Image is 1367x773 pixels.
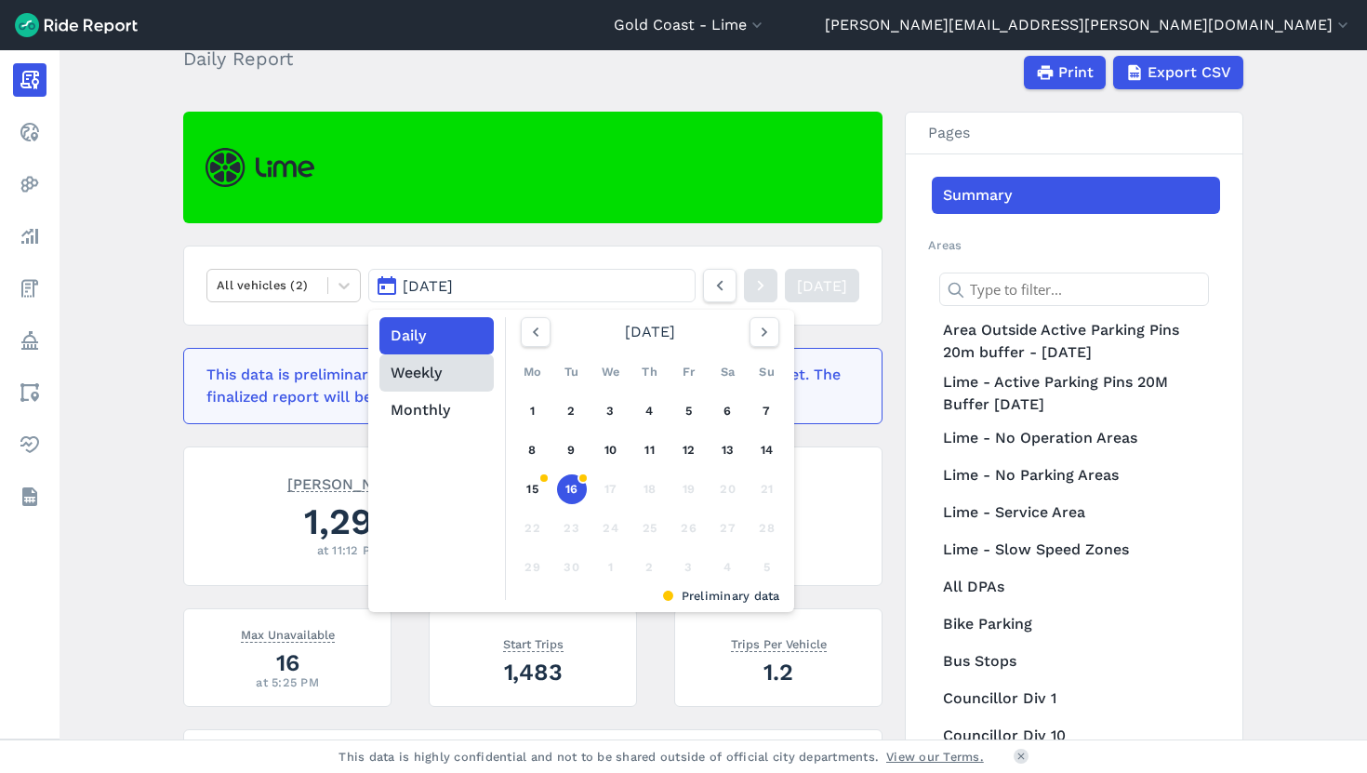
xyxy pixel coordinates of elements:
[932,680,1220,717] a: Councillor Div 1
[368,269,696,302] button: [DATE]
[596,513,626,543] div: 24
[752,513,782,543] div: 28
[287,473,411,492] span: [PERSON_NAME]
[674,396,704,426] a: 5
[635,513,665,543] div: 25
[379,354,494,392] button: Weekly
[752,553,782,582] div: 5
[518,357,548,387] div: Mo
[752,474,782,504] div: 21
[906,113,1242,154] h3: Pages
[13,220,46,253] a: Analyze
[785,269,859,302] a: [DATE]
[713,435,743,465] a: 13
[557,435,587,465] a: 9
[557,474,587,504] a: 16
[379,392,494,429] button: Monthly
[206,364,848,408] div: This data is preliminary and may be missing events that haven't been reported yet. The finalized ...
[513,317,787,347] div: [DATE]
[596,435,626,465] a: 10
[752,435,782,465] a: 14
[886,748,984,766] a: View our Terms.
[15,13,138,37] img: Ride Report
[518,396,548,426] a: 1
[614,14,766,36] button: Gold Coast - Lime
[674,435,704,465] a: 12
[557,513,587,543] div: 23
[206,673,368,691] div: at 5:25 PM
[1148,61,1231,84] span: Export CSV
[939,273,1209,306] input: Type to filter...
[557,553,587,582] div: 30
[635,474,665,504] div: 18
[674,553,704,582] div: 3
[518,553,548,582] div: 29
[206,496,491,547] div: 1,297
[13,480,46,513] a: Datasets
[932,315,1220,367] a: Area Outside Active Parking Pins 20m buffer - [DATE]
[635,357,665,387] div: Th
[206,646,368,679] div: 16
[928,236,1220,254] h2: Areas
[825,14,1352,36] button: [PERSON_NAME][EMAIL_ADDRESS][PERSON_NAME][DOMAIN_NAME]
[932,457,1220,494] a: Lime - No Parking Areas
[13,324,46,357] a: Policy
[674,474,704,504] div: 19
[518,513,548,543] div: 22
[932,643,1220,680] a: Bus Stops
[13,63,46,97] a: Report
[697,656,859,688] div: 1.2
[1058,61,1094,84] span: Print
[932,568,1220,606] a: All DPAs
[596,474,626,504] div: 17
[503,633,564,652] span: Start Trips
[206,541,491,559] div: at 11:12 PM
[932,420,1220,457] a: Lime - No Operation Areas
[752,357,782,387] div: Su
[183,45,304,73] h2: Daily Report
[635,553,665,582] div: 2
[518,435,548,465] a: 8
[596,553,626,582] div: 1
[241,624,335,643] span: Max Unavailable
[557,357,587,387] div: Tu
[713,474,743,504] div: 20
[932,177,1220,214] a: Summary
[713,357,743,387] div: Sa
[932,367,1220,420] a: Lime - Active Parking Pins 20M Buffer [DATE]
[932,494,1220,531] a: Lime - Service Area
[518,474,548,504] a: 15
[452,656,614,688] div: 1,483
[752,396,782,426] a: 7
[403,277,453,295] span: [DATE]
[13,428,46,461] a: Health
[557,396,587,426] a: 2
[674,513,704,543] div: 26
[635,435,665,465] a: 11
[1113,56,1243,89] button: Export CSV
[13,376,46,409] a: Areas
[13,167,46,201] a: Heatmaps
[635,396,665,426] a: 4
[731,633,827,652] span: Trips Per Vehicle
[596,357,626,387] div: We
[932,531,1220,568] a: Lime - Slow Speed Zones
[206,148,314,187] img: Lime
[520,587,780,605] div: Preliminary data
[13,272,46,305] a: Fees
[713,513,743,543] div: 27
[379,317,494,354] button: Daily
[596,396,626,426] a: 3
[932,606,1220,643] a: Bike Parking
[713,396,743,426] a: 6
[713,553,743,582] div: 4
[1024,56,1106,89] button: Print
[13,115,46,149] a: Realtime
[932,717,1220,754] a: Councillor Div 10
[674,357,704,387] div: Fr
